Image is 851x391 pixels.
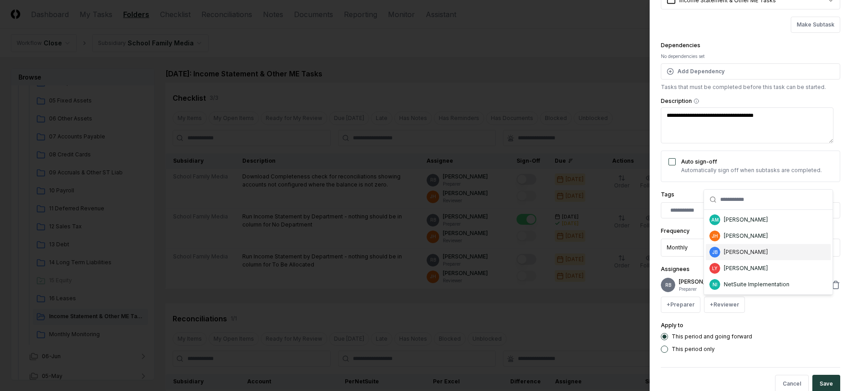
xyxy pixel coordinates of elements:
span: LY [712,265,717,272]
label: Assignees [661,266,690,272]
p: Automatically sign off when subtasks are completed. [681,166,822,174]
label: Frequency [661,227,690,234]
label: This period and going forward [672,334,752,339]
div: Suggestions [704,210,833,294]
span: AM [711,217,719,223]
div: [PERSON_NAME] [724,216,768,224]
div: [PERSON_NAME] [724,264,768,272]
label: Dependencies [661,42,700,49]
div: No dependencies set [661,53,840,60]
label: Tags [661,191,674,198]
div: [PERSON_NAME] [724,248,768,256]
p: Preparer [679,286,746,293]
button: +Preparer [661,297,700,313]
p: Tasks that must be completed before this task can be started. [661,83,840,91]
span: JB [712,249,717,256]
div: NetSuite Implementation [724,280,789,289]
label: This period only [672,347,715,352]
label: Auto sign-off [681,158,717,165]
label: Apply to [661,322,683,329]
p: [PERSON_NAME] [679,278,746,286]
div: [PERSON_NAME] [724,232,768,240]
button: +Reviewer [704,297,745,313]
span: RB [665,282,671,289]
span: NI [713,281,717,288]
button: Make Subtask [791,17,840,33]
button: Description [694,98,699,104]
button: Add Dependency [661,63,840,80]
label: Description [661,98,840,104]
span: JH [712,233,718,240]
